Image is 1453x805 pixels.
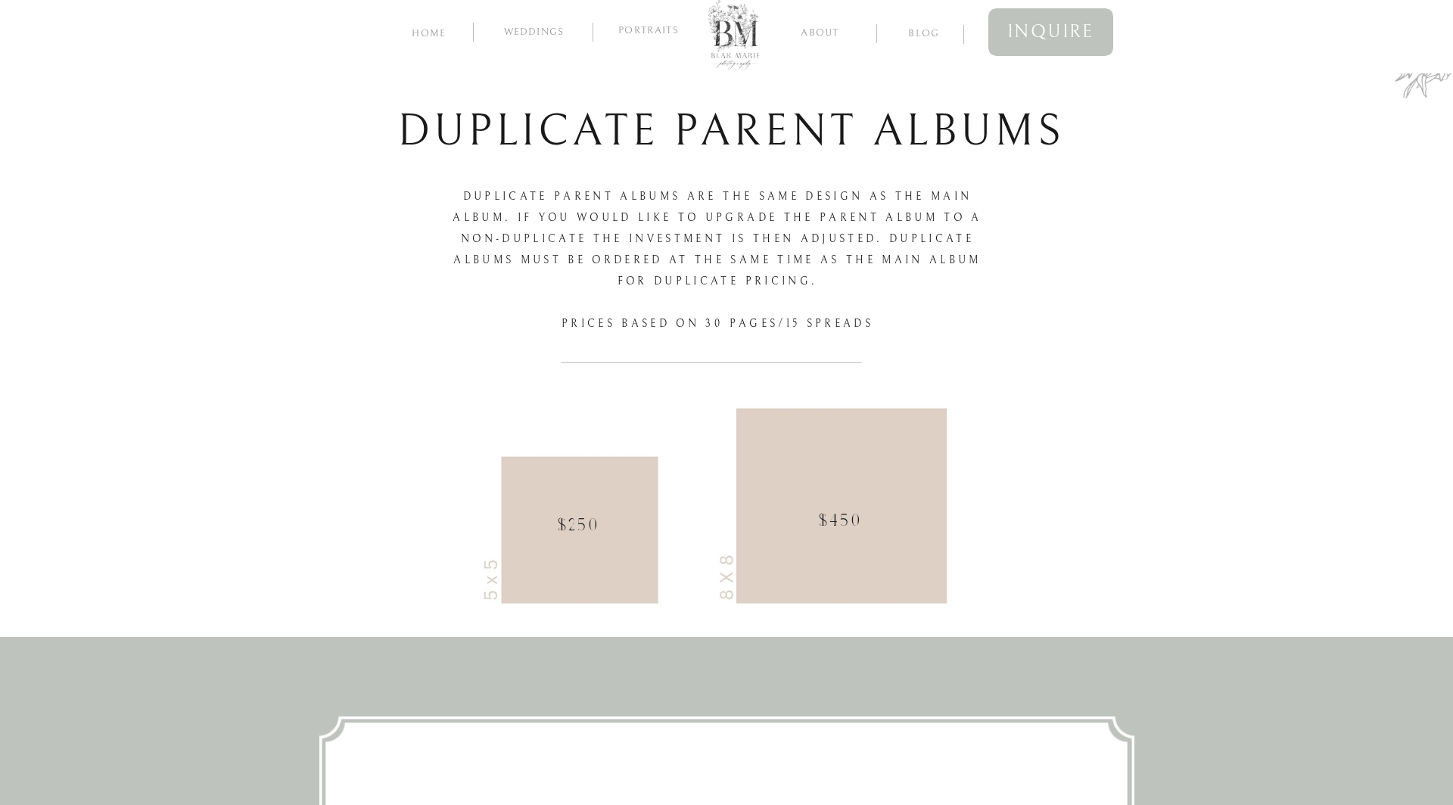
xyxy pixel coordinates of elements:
span: inquire [1007,16,1094,48]
h3: duplicate parent albums [397,99,1065,160]
h3: Duplicate parent albums are the same design as the main album. If you would like to upgrade the p... [450,186,985,354]
a: Portraits [612,25,685,39]
div: $450 [738,511,944,533]
a: blog [895,25,954,39]
div: $250 [480,516,678,538]
a: Weddings [493,26,574,42]
a: about [784,24,856,39]
a: home [409,25,450,39]
a: inquire [988,8,1113,56]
